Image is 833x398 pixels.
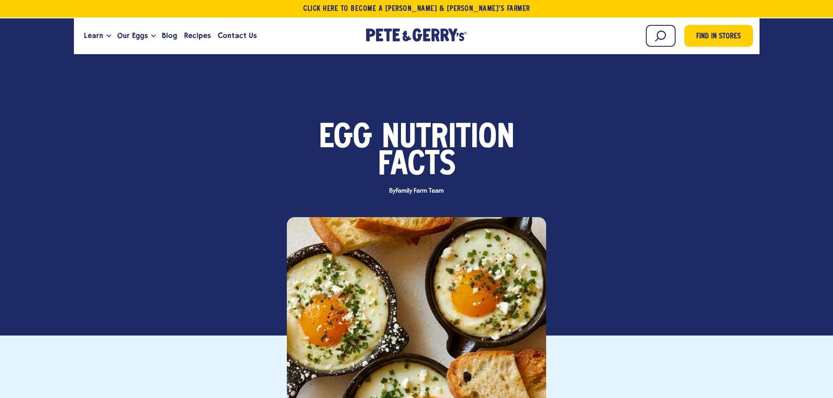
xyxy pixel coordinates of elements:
[214,24,260,48] a: Contact Us
[158,24,181,48] a: Blog
[646,25,676,47] input: Search
[84,30,103,41] span: Learn
[162,30,177,41] span: Blog
[151,35,156,38] button: Open the dropdown menu for Our Eggs
[218,30,257,41] span: Contact Us
[684,25,753,47] a: Find in Stores
[107,35,111,38] button: Open the dropdown menu for Learn
[80,24,107,48] a: Learn
[181,24,214,48] a: Recipes
[319,125,372,152] span: Egg
[114,24,151,48] a: Our Eggs
[184,30,211,41] span: Recipes
[378,152,456,179] span: Facts
[385,188,448,194] span: By
[396,187,443,194] span: Family Farm Team
[117,30,148,41] span: Our Eggs
[382,125,515,152] span: Nutrition
[696,31,741,43] span: Find in Stores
